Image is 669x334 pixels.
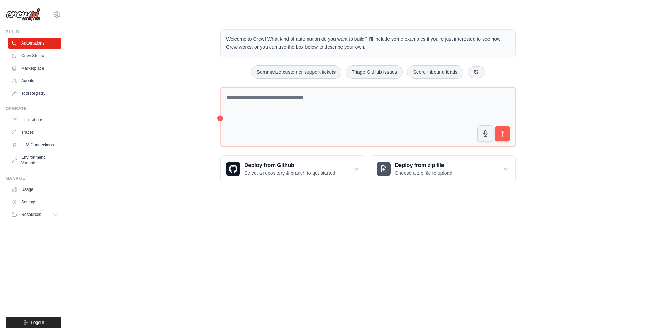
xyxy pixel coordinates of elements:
[8,38,61,49] a: Automations
[8,152,61,169] a: Environment Variables
[8,114,61,125] a: Integrations
[346,65,403,79] button: Triage GitHub issues
[244,161,337,170] h3: Deploy from Github
[8,196,61,208] a: Settings
[395,161,454,170] h3: Deploy from zip file
[226,35,510,51] p: Welcome to Crew! What kind of automation do you want to build? I'll include some examples if you'...
[8,75,61,86] a: Agents
[6,317,61,328] button: Logout
[31,320,44,325] span: Logout
[244,170,337,177] p: Select a repository & branch to get started.
[251,65,341,79] button: Summarize customer support tickets
[407,65,463,79] button: Score inbound leads
[8,209,61,220] button: Resources
[6,29,61,35] div: Build
[6,106,61,111] div: Operate
[6,8,40,21] img: Logo
[8,127,61,138] a: Traces
[8,184,61,195] a: Usage
[21,212,41,217] span: Resources
[8,88,61,99] a: Tool Registry
[395,170,454,177] p: Choose a zip file to upload.
[8,63,61,74] a: Marketplace
[8,50,61,61] a: Crew Studio
[6,176,61,181] div: Manage
[8,139,61,150] a: LLM Connections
